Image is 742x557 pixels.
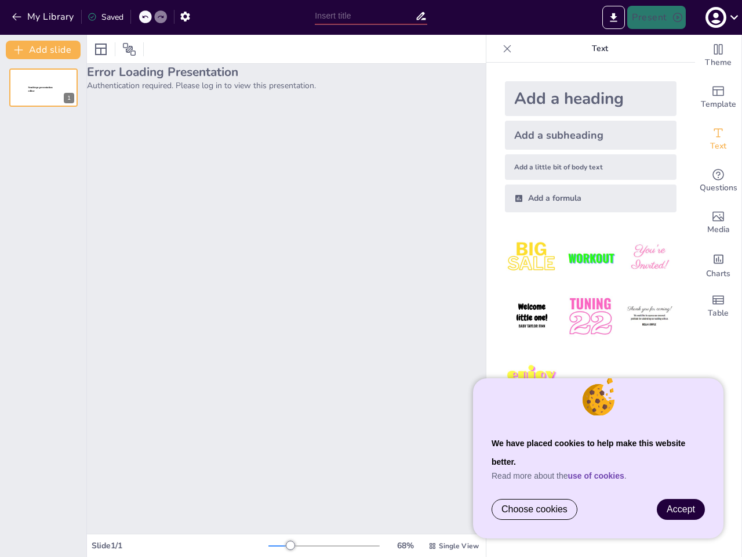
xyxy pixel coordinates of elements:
div: Add a formula [505,185,676,212]
img: 3.jpeg [623,231,676,285]
span: Template [701,98,736,111]
button: My Library [9,8,79,26]
a: Choose cookies [492,500,577,519]
strong: We have placed cookies to help make this website better. [492,439,685,466]
button: Present [627,6,685,29]
div: Add a subheading [505,121,676,150]
span: Charts [706,267,730,280]
a: Accept [657,500,704,519]
img: 2.jpeg [563,231,617,285]
span: Questions [700,182,737,194]
span: Media [707,223,730,236]
div: Add a table [695,285,741,327]
div: Saved [88,12,123,23]
h2: Error Loading Presentation [87,64,486,80]
img: 1.jpeg [505,231,559,285]
div: Add text boxes [695,118,741,160]
div: Layout [92,40,110,59]
div: Add a heading [505,81,676,116]
button: Export to PowerPoint [602,6,625,29]
span: Single View [439,541,479,551]
img: 7.jpeg [505,349,559,403]
div: Slide 1 / 1 [92,540,268,551]
span: Sendsteps presentation editor [28,86,53,93]
span: Choose cookies [501,504,568,515]
input: Insert title [315,8,414,24]
img: 4.jpeg [505,290,559,343]
span: Table [708,307,729,320]
div: Get real-time input from your audience [695,160,741,202]
div: Add a little bit of body text [505,154,676,180]
img: 6.jpeg [623,290,676,343]
a: use of cookies [568,471,624,480]
p: Authentication required. Please log in to view this presentation. [87,80,486,91]
span: Position [122,42,136,56]
div: 68 % [391,540,419,551]
p: Text [517,35,683,63]
img: 5.jpeg [563,290,617,343]
span: Accept [667,504,695,514]
button: Add slide [6,41,81,59]
div: Add ready made slides [695,77,741,118]
span: Text [710,140,726,153]
div: 1 [9,68,78,107]
p: Read more about the . [492,471,705,480]
div: Change the overall theme [695,35,741,77]
div: Add images, graphics, shapes or video [695,202,741,244]
span: Theme [705,56,732,69]
div: Add charts and graphs [695,244,741,285]
div: 1 [64,93,74,103]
